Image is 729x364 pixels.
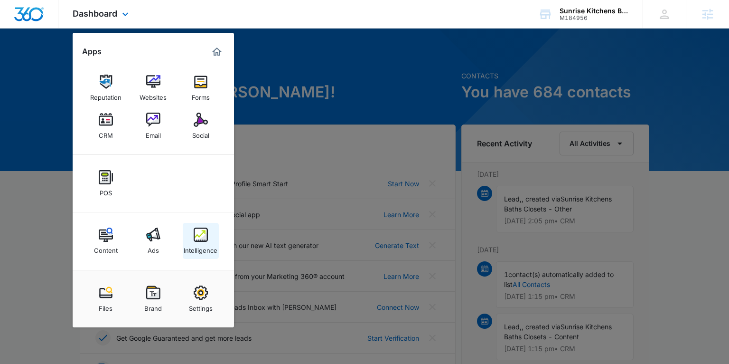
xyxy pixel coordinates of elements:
[99,127,113,139] div: CRM
[135,281,171,317] a: Brand
[88,165,124,201] a: POS
[82,47,102,56] h2: Apps
[135,70,171,106] a: Websites
[183,223,219,259] a: Intelligence
[183,281,219,317] a: Settings
[94,242,118,254] div: Content
[209,44,224,59] a: Marketing 360® Dashboard
[88,281,124,317] a: Files
[183,108,219,144] a: Social
[192,127,209,139] div: Social
[146,127,161,139] div: Email
[148,242,159,254] div: Ads
[189,300,213,312] div: Settings
[88,108,124,144] a: CRM
[88,70,124,106] a: Reputation
[560,7,629,15] div: account name
[192,89,210,101] div: Forms
[183,70,219,106] a: Forms
[140,89,167,101] div: Websites
[135,108,171,144] a: Email
[99,300,112,312] div: Files
[184,242,217,254] div: Intelligence
[73,9,117,19] span: Dashboard
[100,184,112,197] div: POS
[90,89,121,101] div: Reputation
[88,223,124,259] a: Content
[144,300,162,312] div: Brand
[135,223,171,259] a: Ads
[560,15,629,21] div: account id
